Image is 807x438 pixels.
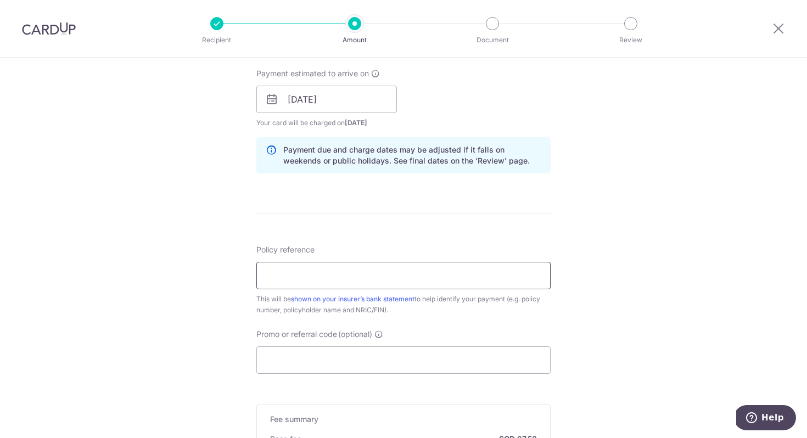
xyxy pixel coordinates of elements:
label: Policy reference [256,244,315,255]
span: Payment estimated to arrive on [256,68,369,79]
h5: Fee summary [270,414,537,425]
p: Payment due and charge dates may be adjusted if it falls on weekends or public holidays. See fina... [283,144,541,166]
span: [DATE] [345,119,367,127]
input: DD / MM / YYYY [256,86,397,113]
p: Recipient [176,35,257,46]
a: shown on your insurer’s bank statement [291,295,414,303]
span: Promo or referral code [256,329,337,340]
span: (optional) [338,329,372,340]
p: Document [452,35,533,46]
iframe: Opens a widget where you can find more information [736,405,796,433]
p: Amount [314,35,395,46]
span: Your card will be charged on [256,117,397,128]
img: CardUp [22,22,76,35]
div: This will be to help identify your payment (e.g. policy number, policyholder name and NRIC/FIN). [256,294,551,316]
p: Review [590,35,671,46]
